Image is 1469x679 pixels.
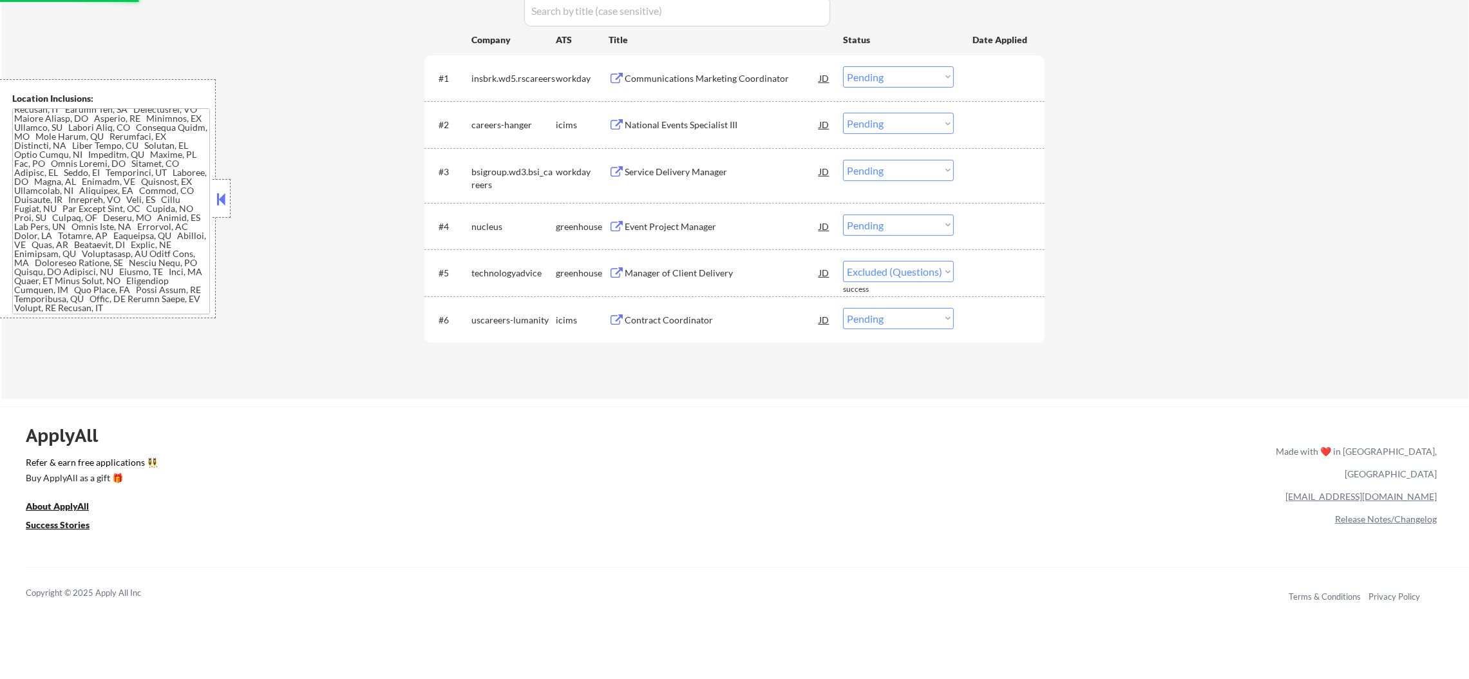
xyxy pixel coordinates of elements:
div: uscareers-lumanity [471,314,556,327]
div: #5 [439,267,461,280]
div: JD [818,66,831,90]
div: Event Project Manager [625,220,819,233]
div: icims [556,119,609,131]
div: Company [471,33,556,46]
a: Success Stories [26,519,107,535]
div: Buy ApplyAll as a gift 🎁 [26,473,155,483]
div: careers-hanger [471,119,556,131]
div: #3 [439,166,461,178]
div: technologyadvice [471,267,556,280]
div: Manager of Client Delivery [625,267,819,280]
div: JD [818,160,831,183]
div: Contract Coordinator [625,314,819,327]
div: ApplyAll [26,425,113,446]
div: bsigroup.wd3.bsi_careers [471,166,556,191]
div: workday [556,166,609,178]
div: Status [843,28,954,51]
div: National Events Specialist III [625,119,819,131]
div: insbrk.wd5.rscareers [471,72,556,85]
a: About ApplyAll [26,500,107,516]
div: icims [556,314,609,327]
a: Terms & Conditions [1289,591,1361,602]
u: About ApplyAll [26,501,89,512]
a: Buy ApplyAll as a gift 🎁 [26,472,155,488]
div: greenhouse [556,267,609,280]
div: JD [818,308,831,331]
div: success [843,284,895,295]
div: #4 [439,220,461,233]
a: Refer & earn free applications 👯‍♀️ [26,458,1007,472]
div: #6 [439,314,461,327]
a: Privacy Policy [1369,591,1420,602]
div: Date Applied [972,33,1029,46]
div: Made with ❤️ in [GEOGRAPHIC_DATA], [GEOGRAPHIC_DATA] [1271,440,1437,485]
a: Release Notes/Changelog [1335,513,1437,524]
a: [EMAIL_ADDRESS][DOMAIN_NAME] [1285,491,1437,502]
div: #2 [439,119,461,131]
div: Copyright © 2025 Apply All Inc [26,587,174,600]
div: nucleus [471,220,556,233]
div: JD [818,261,831,284]
div: Location Inclusions: [12,92,211,105]
div: Communications Marketing Coordinator [625,72,819,85]
u: Success Stories [26,519,90,530]
div: #1 [439,72,461,85]
div: JD [818,215,831,238]
div: Title [609,33,831,46]
div: greenhouse [556,220,609,233]
div: workday [556,72,609,85]
div: JD [818,113,831,136]
div: ATS [556,33,609,46]
div: Service Delivery Manager [625,166,819,178]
